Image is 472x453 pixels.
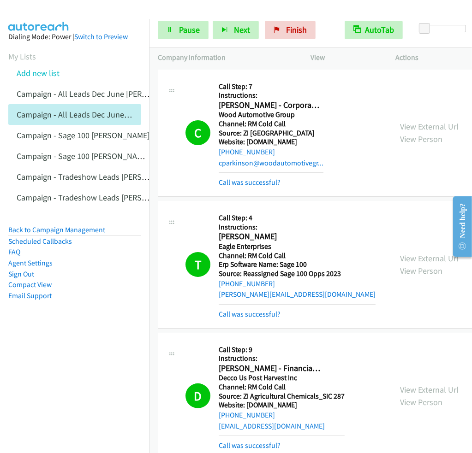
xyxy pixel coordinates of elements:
a: View Person [400,265,443,276]
a: FAQ [8,247,20,256]
h5: Instructions: [219,91,323,100]
a: Campaign - Sage 100 [PERSON_NAME] [17,130,149,141]
h5: Instructions: [219,223,376,232]
a: View Person [400,134,443,144]
span: Finish [286,24,307,35]
a: View External Url [400,253,459,264]
button: Next [213,21,259,39]
a: Call was successful? [219,310,281,318]
a: Switch to Preview [74,32,128,41]
a: [PHONE_NUMBER] [219,147,275,156]
h5: Source: ZI Agricultural Chemicals_SIC 287 [219,392,345,401]
h5: Wood Automotive Group [219,110,323,119]
div: Dialing Mode: Power | [8,31,141,42]
h1: C [185,120,210,145]
span: Next [234,24,250,35]
h5: Channel: RM Cold Call [219,251,376,260]
h5: Website: [DOMAIN_NAME] [219,137,323,147]
a: [PERSON_NAME][EMAIL_ADDRESS][DOMAIN_NAME] [219,290,376,299]
h5: Source: ZI [GEOGRAPHIC_DATA] [219,129,323,138]
a: View External Url [400,121,459,132]
div: Delay between calls (in seconds) [424,25,466,32]
a: cparkinson@woodautomotivegr... [219,159,323,167]
h5: Source: Reassigned Sage 100 Opps 2023 [219,269,376,278]
a: Sign Out [8,270,34,278]
a: My Lists [8,51,36,62]
a: Email Support [8,291,52,300]
a: Compact View [8,280,52,289]
a: Add new list [17,68,60,78]
a: Campaign - All Leads Dec June [PERSON_NAME] [17,88,184,99]
h1: D [185,383,210,408]
a: Call was successful? [219,178,281,187]
a: Call was successful? [219,441,281,450]
h5: Call Step: 9 [219,345,345,354]
h5: Channel: RM Cold Call [219,382,345,392]
a: Campaign - Tradeshow Leads [PERSON_NAME] Cloned [17,192,206,203]
button: AutoTab [345,21,403,39]
h2: [PERSON_NAME] - Corporate Executive Accountant [219,100,320,111]
p: Actions [395,52,464,63]
h5: Website: [DOMAIN_NAME] [219,400,345,410]
h5: Call Step: 7 [219,82,323,91]
h1: T [185,252,210,277]
p: View [311,52,379,63]
a: View Person [400,397,443,407]
a: Scheduled Callbacks [8,237,72,246]
a: View External Url [400,384,459,395]
h5: Erp Software Name: Sage 100 [219,260,376,269]
h5: Call Step: 4 [219,213,376,223]
a: Campaign - Tradeshow Leads [PERSON_NAME] [17,171,179,182]
a: Pause [158,21,209,39]
p: Company Information [158,52,294,63]
a: Finish [265,21,316,39]
a: [PHONE_NUMBER] [219,411,275,419]
span: Pause [179,24,200,35]
h5: Eagle Enterprises [219,242,376,251]
a: [EMAIL_ADDRESS][DOMAIN_NAME] [219,422,325,430]
a: [PHONE_NUMBER] [219,279,275,288]
iframe: Resource Center [446,190,472,263]
a: Campaign - All Leads Dec June [PERSON_NAME] Cloned [17,109,211,120]
a: Back to Campaign Management [8,225,105,234]
h2: [PERSON_NAME] [219,231,320,242]
a: Agent Settings [8,259,53,267]
h5: Channel: RM Cold Call [219,119,323,129]
h5: Decco Us Post Harvest Inc [219,373,345,382]
h2: [PERSON_NAME] - Financial Controller [219,363,320,374]
a: Campaign - Sage 100 [PERSON_NAME] Cloned [17,151,176,161]
h5: Instructions: [219,354,345,363]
